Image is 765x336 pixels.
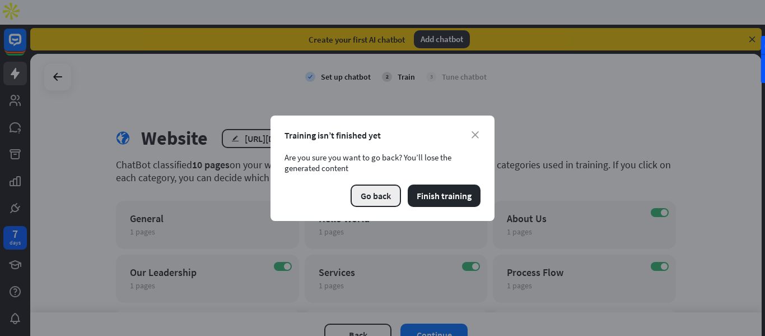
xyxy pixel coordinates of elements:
button: Go back [351,185,401,207]
button: Open LiveChat chat widget [9,4,43,38]
div: Training isn’t finished yet [284,130,481,141]
div: Are you sure you want to go back? You’ll lose the generated content [284,152,481,173]
button: Finish training [408,185,481,207]
i: close [472,131,479,139]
